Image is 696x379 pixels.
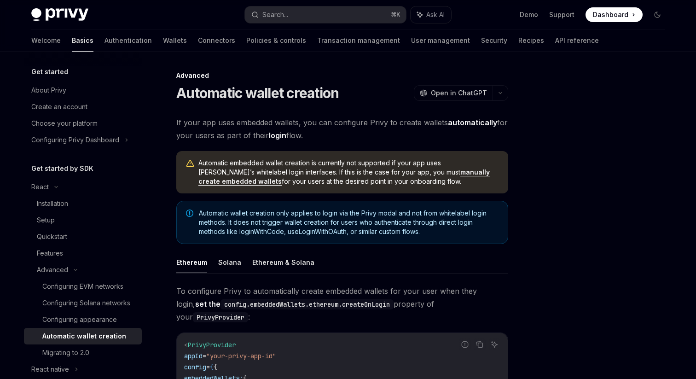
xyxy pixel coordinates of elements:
div: Automatic wallet creation [42,331,126,342]
div: About Privy [31,85,66,96]
span: ⌘ K [391,11,400,18]
span: Open in ChatGPT [431,88,487,98]
span: Automatic embedded wallet creation is currently not supported if your app uses [PERSON_NAME]’s wh... [198,158,499,186]
a: Configuring appearance [24,311,142,328]
div: Quickstart [37,231,67,242]
span: { [210,363,214,371]
span: = [203,352,206,360]
a: Connectors [198,29,235,52]
a: Security [481,29,507,52]
a: Migrating to 2.0 [24,344,142,361]
h5: Get started by SDK [31,163,93,174]
a: Quickstart [24,228,142,245]
strong: login [269,131,286,140]
div: Installation [37,198,68,209]
div: Setup [37,215,55,226]
span: { [214,363,217,371]
div: React [31,181,49,192]
h1: Automatic wallet creation [176,85,339,101]
a: Setup [24,212,142,228]
span: To configure Privy to automatically create embedded wallets for your user when they login, proper... [176,285,508,323]
svg: Warning [186,159,195,169]
a: Create an account [24,99,142,115]
a: Support [549,10,574,19]
span: If your app uses embedded wallets, you can configure Privy to create wallets for your users as pa... [176,116,508,142]
a: Configuring EVM networks [24,278,142,295]
div: Search... [262,9,288,20]
div: Advanced [176,71,508,80]
button: Ethereum [176,251,207,273]
strong: set the [195,299,394,309]
code: PrivyProvider [193,312,248,322]
a: API reference [555,29,599,52]
button: Solana [218,251,241,273]
a: Installation [24,195,142,212]
button: Ask AI [488,338,500,350]
div: Features [37,248,63,259]
a: About Privy [24,82,142,99]
span: Dashboard [593,10,628,19]
span: < [184,341,188,349]
span: PrivyProvider [188,341,236,349]
a: Authentication [104,29,152,52]
a: Demo [520,10,538,19]
div: Configuring appearance [42,314,117,325]
a: Transaction management [317,29,400,52]
button: Copy the contents from the code block [474,338,486,350]
a: Configuring Solana networks [24,295,142,311]
a: Automatic wallet creation [24,328,142,344]
div: Migrating to 2.0 [42,347,89,358]
svg: Note [186,210,193,217]
a: Wallets [163,29,187,52]
a: Dashboard [586,7,643,22]
span: = [206,363,210,371]
a: User management [411,29,470,52]
button: Toggle dark mode [650,7,665,22]
a: Features [24,245,142,262]
code: config.embeddedWallets.ethereum.createOnLogin [220,299,394,309]
button: Ask AI [411,6,451,23]
button: Open in ChatGPT [414,85,493,101]
a: Welcome [31,29,61,52]
div: Choose your platform [31,118,98,129]
span: "your-privy-app-id" [206,352,276,360]
h5: Get started [31,66,68,77]
span: Automatic wallet creation only applies to login via the Privy modal and not from whitelabel login... [199,209,499,236]
div: Configuring Privy Dashboard [31,134,119,146]
button: Search...⌘K [245,6,406,23]
span: Ask AI [426,10,445,19]
div: Advanced [37,264,68,275]
button: Report incorrect code [459,338,471,350]
a: Policies & controls [246,29,306,52]
strong: automatically [448,118,497,127]
a: Basics [72,29,93,52]
a: Choose your platform [24,115,142,132]
a: Recipes [518,29,544,52]
span: appId [184,352,203,360]
div: Configuring EVM networks [42,281,123,292]
div: Create an account [31,101,87,112]
button: Ethereum & Solana [252,251,314,273]
img: dark logo [31,8,88,21]
div: React native [31,364,69,375]
div: Configuring Solana networks [42,297,130,309]
span: config [184,363,206,371]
